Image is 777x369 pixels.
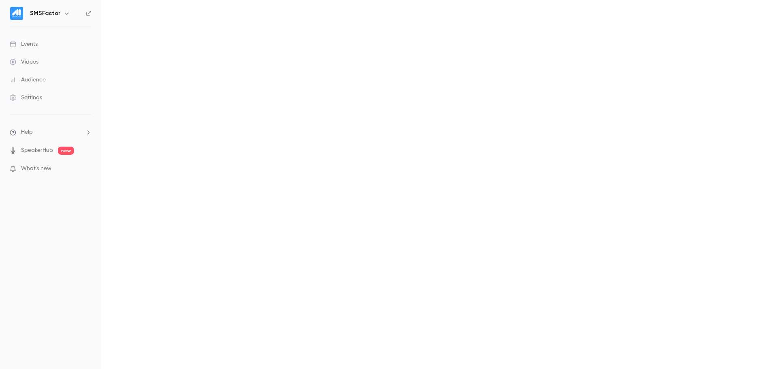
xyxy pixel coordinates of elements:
[21,164,51,173] span: What's new
[10,76,46,84] div: Audience
[10,7,23,20] img: SMSFactor
[10,40,38,48] div: Events
[21,146,53,155] a: SpeakerHub
[58,147,74,155] span: new
[21,128,33,137] span: Help
[10,128,91,137] li: help-dropdown-opener
[10,58,38,66] div: Videos
[30,9,60,17] h6: SMSFactor
[10,94,42,102] div: Settings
